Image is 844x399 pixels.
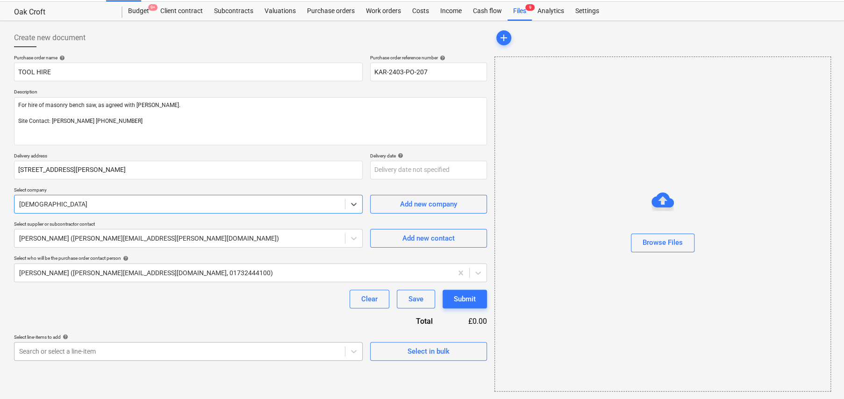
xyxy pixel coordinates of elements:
[797,354,844,399] iframe: Chat Widget
[360,2,407,21] a: Work orders
[408,345,450,357] div: Select in bulk
[14,89,487,97] p: Description
[525,4,535,11] span: 9
[370,63,487,81] input: Reference number
[301,2,360,21] a: Purchase orders
[14,255,487,261] div: Select who will be the purchase order contact person
[396,153,403,158] span: help
[448,316,487,327] div: £0.00
[402,232,455,244] div: Add new contact
[408,293,423,305] div: Save
[508,2,532,21] a: Files9
[14,7,111,17] div: Oak Croft
[643,236,683,249] div: Browse Files
[370,229,487,248] button: Add new contact
[14,161,363,179] input: Delivery address
[370,195,487,214] button: Add new company
[467,2,508,21] a: Cash flow
[370,342,487,361] button: Select in bulk
[361,293,378,305] div: Clear
[14,187,363,195] p: Select company
[454,293,476,305] div: Submit
[397,290,435,308] button: Save
[370,161,487,179] input: Delivery date not specified
[208,2,259,21] a: Subcontracts
[14,97,487,145] textarea: For hire of masonry bench saw, as agreed with [PERSON_NAME]. Site Contact: [PERSON_NAME] [PHONE_N...
[14,63,363,81] input: Document name
[122,2,155,21] div: Budget
[14,32,86,43] span: Create new document
[570,2,605,21] a: Settings
[14,221,363,229] p: Select supplier or subcontractor contact
[435,2,467,21] a: Income
[14,55,363,61] div: Purchase order name
[14,153,363,161] p: Delivery address
[370,55,487,61] div: Purchase order reference number
[148,4,157,11] span: 9+
[438,55,445,61] span: help
[443,290,487,308] button: Submit
[121,256,129,261] span: help
[407,2,435,21] a: Costs
[61,334,68,340] span: help
[532,2,570,21] a: Analytics
[631,234,694,252] button: Browse Files
[14,334,363,340] div: Select line-items to add
[498,32,509,43] span: add
[122,2,155,21] a: Budget9+
[508,2,532,21] div: Files
[370,153,487,159] div: Delivery date
[365,316,448,327] div: Total
[155,2,208,21] a: Client contract
[494,57,831,392] div: Browse Files
[350,290,389,308] button: Clear
[57,55,65,61] span: help
[400,198,457,210] div: Add new company
[259,2,301,21] a: Valuations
